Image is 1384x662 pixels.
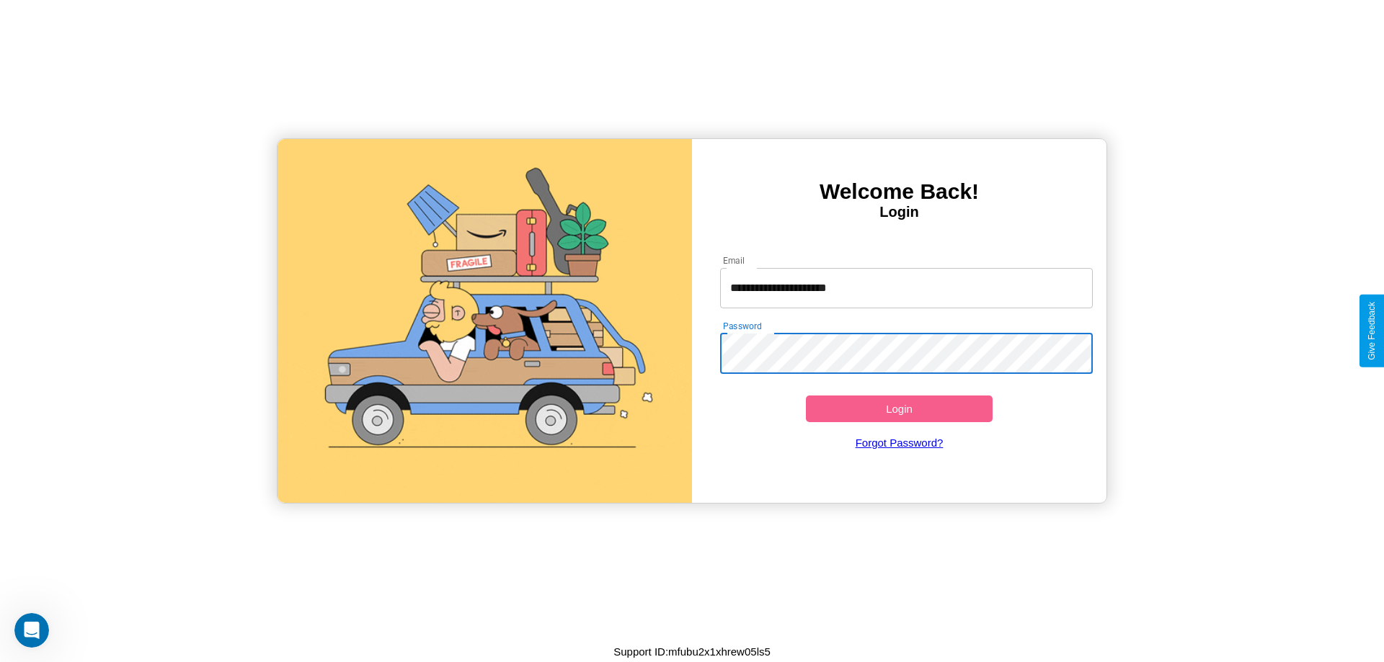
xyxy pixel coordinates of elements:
[14,613,49,648] iframe: Intercom live chat
[278,139,692,503] img: gif
[692,179,1106,204] h3: Welcome Back!
[1367,302,1377,360] div: Give Feedback
[692,204,1106,220] h4: Login
[806,395,993,422] button: Login
[723,320,761,332] label: Password
[713,422,1086,463] a: Forgot Password?
[613,642,771,661] p: Support ID: mfubu2x1xhrew05ls5
[723,254,745,267] label: Email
